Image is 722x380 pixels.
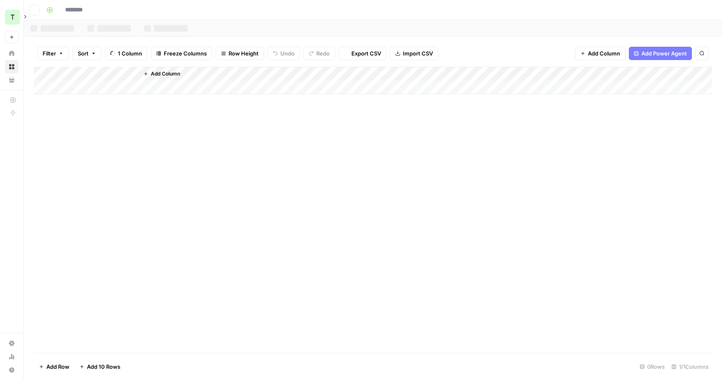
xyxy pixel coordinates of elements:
[151,47,212,60] button: Freeze Columns
[216,47,264,60] button: Row Height
[87,362,120,371] span: Add 10 Rows
[5,350,18,363] a: Usage
[5,337,18,350] a: Settings
[316,49,330,58] span: Redo
[668,360,712,373] div: 1/1 Columns
[164,49,207,58] span: Freeze Columns
[10,12,15,22] span: T
[636,360,668,373] div: 0 Rows
[588,49,620,58] span: Add Column
[5,363,18,377] button: Help + Support
[5,60,18,73] a: Browse
[390,47,438,60] button: Import CSV
[46,362,69,371] span: Add Row
[629,47,692,60] button: Add Power Agent
[403,49,433,58] span: Import CSV
[338,47,386,60] button: Export CSV
[43,49,56,58] span: Filter
[575,47,625,60] button: Add Column
[151,70,180,78] span: Add Column
[280,49,295,58] span: Undo
[351,49,381,58] span: Export CSV
[37,47,69,60] button: Filter
[118,49,142,58] span: 1 Column
[5,73,18,87] a: Your Data
[5,47,18,60] a: Home
[303,47,335,60] button: Redo
[5,7,18,28] button: Workspace: TY SEO Team
[78,49,89,58] span: Sort
[105,47,147,60] button: 1 Column
[140,68,183,79] button: Add Column
[72,47,102,60] button: Sort
[229,49,259,58] span: Row Height
[641,49,687,58] span: Add Power Agent
[74,360,125,373] button: Add 10 Rows
[34,360,74,373] button: Add Row
[267,47,300,60] button: Undo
